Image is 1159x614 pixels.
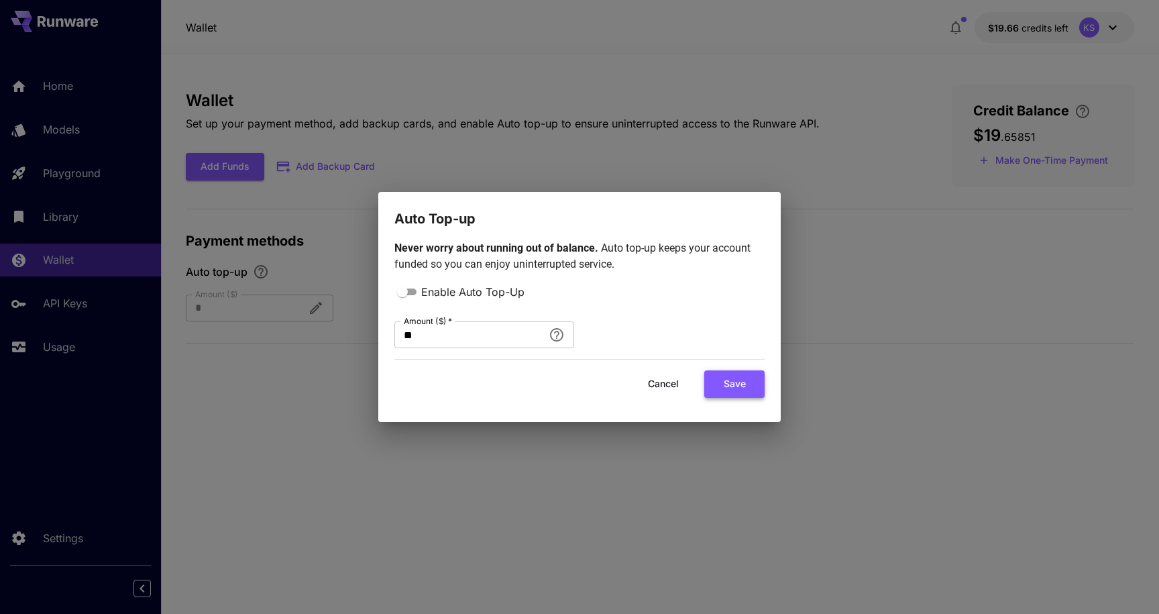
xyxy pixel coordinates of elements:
[378,192,781,229] h2: Auto Top-up
[704,370,765,398] button: Save
[394,240,765,272] p: Auto top-up keeps your account funded so you can enjoy uninterrupted service.
[394,242,601,254] span: Never worry about running out of balance.
[421,284,525,300] span: Enable Auto Top-Up
[633,370,694,398] button: Cancel
[404,315,452,327] label: Amount ($)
